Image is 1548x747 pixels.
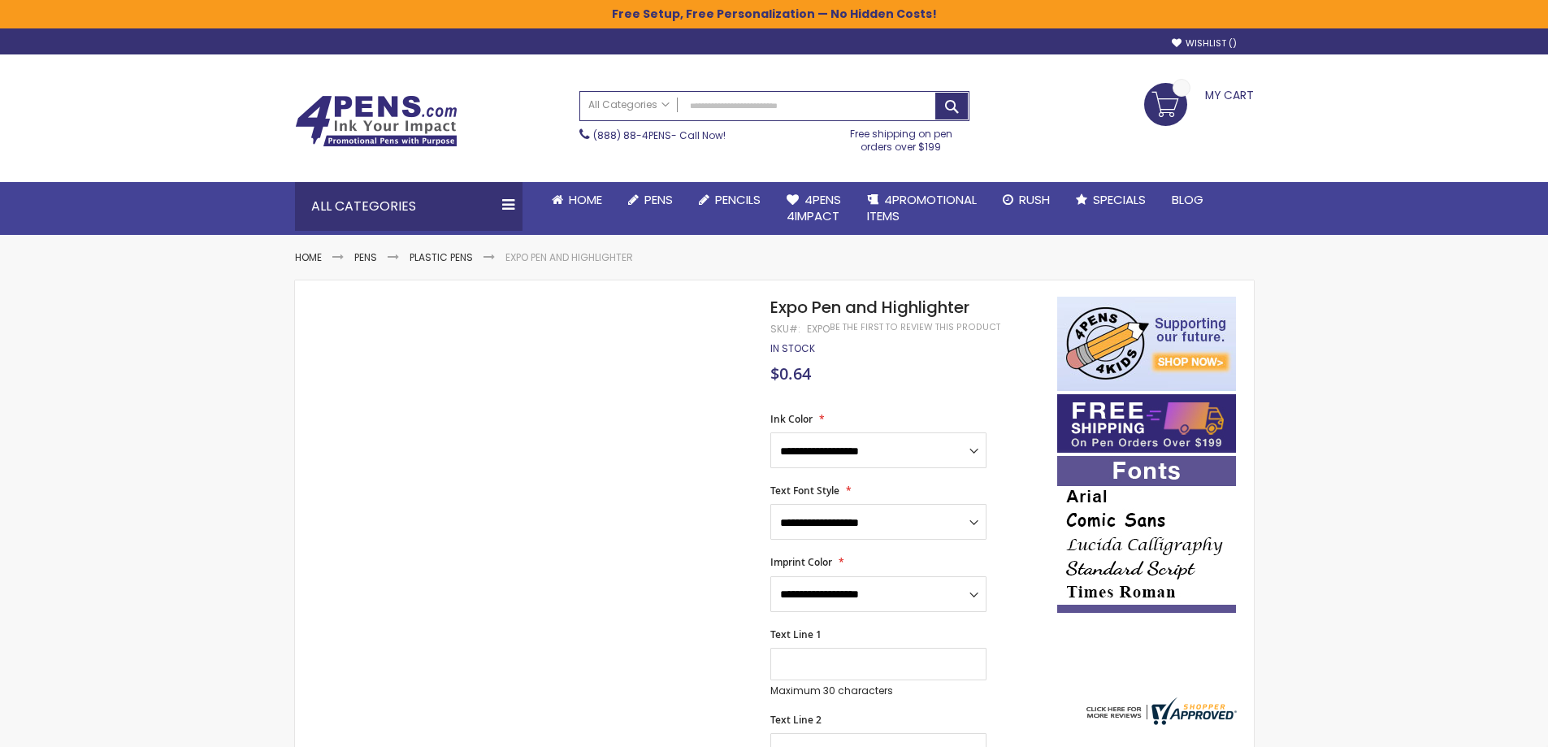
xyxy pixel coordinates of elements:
span: $0.64 [770,363,811,384]
img: font-personalization-examples [1057,456,1236,613]
div: All Categories [295,182,523,231]
span: Specials [1093,191,1146,208]
img: 4Pens Custom Pens and Promotional Products [295,95,457,147]
span: Home [569,191,602,208]
span: Pens [644,191,673,208]
span: Imprint Color [770,555,832,569]
div: expo [807,323,830,336]
a: Wishlist [1172,37,1237,50]
a: Pens [615,182,686,218]
span: Text Line 2 [770,713,822,727]
a: Blog [1159,182,1216,218]
div: Free shipping on pen orders over $199 [833,121,969,154]
p: Maximum 30 characters [770,684,986,697]
span: Pencils [715,191,761,208]
img: 4pens.com widget logo [1082,697,1237,725]
a: 4pens.com certificate URL [1082,714,1237,728]
a: Pencils [686,182,774,218]
span: - Call Now! [593,128,726,142]
a: 4Pens4impact [774,182,854,235]
a: Pens [354,250,377,264]
span: 4Pens 4impact [787,191,841,224]
div: Availability [770,342,815,355]
span: Expo Pen and Highlighter [770,296,969,319]
img: 4pens 4 kids [1057,297,1236,391]
span: Blog [1172,191,1203,208]
a: 4PROMOTIONALITEMS [854,182,990,235]
a: Specials [1063,182,1159,218]
a: (888) 88-4PENS [593,128,671,142]
a: All Categories [580,92,678,119]
strong: SKU [770,322,800,336]
a: Rush [990,182,1063,218]
span: Text Line 1 [770,628,822,641]
span: 4PROMOTIONAL ITEMS [867,191,977,224]
span: Ink Color [770,412,813,426]
span: Rush [1019,191,1050,208]
li: Expo Pen and Highlighter [505,251,633,264]
a: Home [295,250,322,264]
a: Plastic Pens [410,250,473,264]
span: All Categories [588,98,670,111]
a: Be the first to review this product [830,321,1000,333]
span: Text Font Style [770,484,839,497]
span: In stock [770,341,815,355]
a: Home [539,182,615,218]
img: Free shipping on orders over $199 [1057,394,1236,453]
